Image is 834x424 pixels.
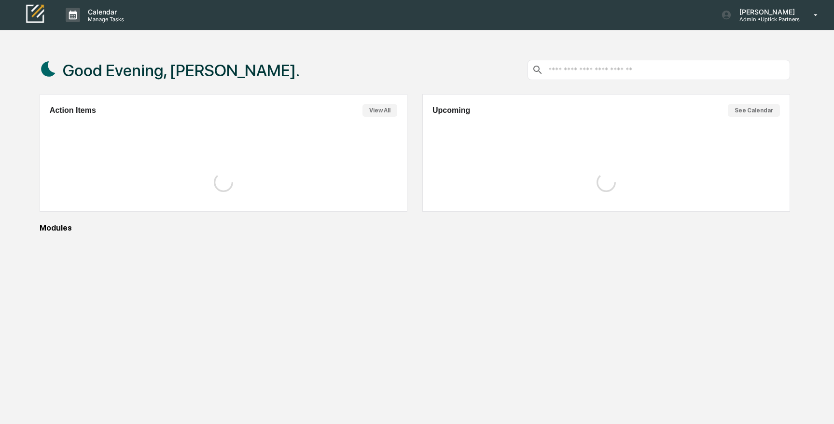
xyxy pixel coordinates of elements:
[63,61,300,80] h1: Good Evening, [PERSON_NAME].
[732,8,800,16] p: [PERSON_NAME]
[80,16,129,23] p: Manage Tasks
[40,223,790,233] div: Modules
[432,106,470,115] h2: Upcoming
[80,8,129,16] p: Calendar
[23,3,46,26] img: logo
[728,104,780,117] button: See Calendar
[362,104,397,117] button: View All
[50,106,96,115] h2: Action Items
[732,16,800,23] p: Admin • Uptick Partners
